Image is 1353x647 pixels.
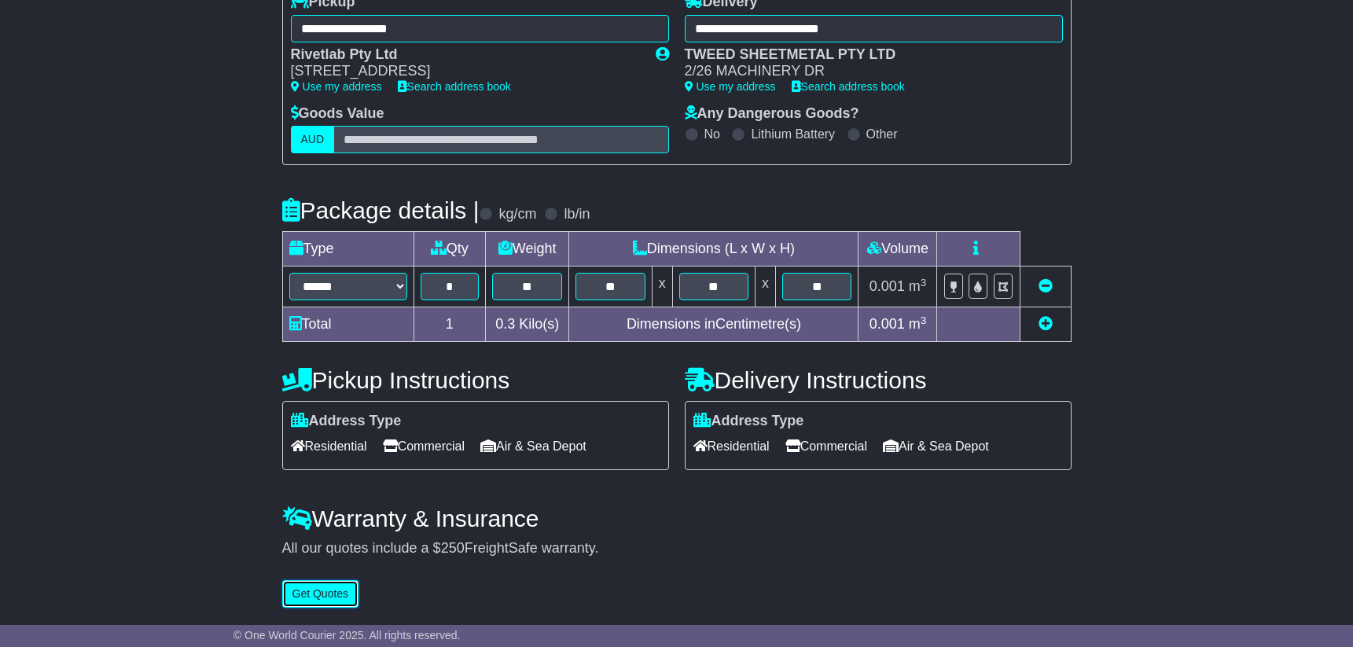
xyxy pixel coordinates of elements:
span: 0.3 [495,316,515,332]
span: Air & Sea Depot [480,434,586,458]
label: lb/in [564,206,590,223]
span: Residential [693,434,770,458]
label: Other [866,127,898,142]
span: 0.001 [870,278,905,294]
button: Get Quotes [282,580,359,608]
td: Qty [414,232,486,267]
label: Address Type [291,413,402,430]
span: m [909,316,927,332]
td: x [652,267,672,307]
span: 250 [441,540,465,556]
h4: Warranty & Insurance [282,505,1072,531]
td: Type [282,232,414,267]
span: Commercial [785,434,867,458]
label: Any Dangerous Goods? [685,105,859,123]
td: 1 [414,307,486,342]
h4: Pickup Instructions [282,367,669,393]
td: Dimensions (L x W x H) [569,232,858,267]
span: © One World Courier 2025. All rights reserved. [233,629,461,641]
td: x [756,267,776,307]
a: Remove this item [1039,278,1053,294]
h4: Delivery Instructions [685,367,1072,393]
div: All our quotes include a $ FreightSafe warranty. [282,540,1072,557]
div: [STREET_ADDRESS] [291,63,640,80]
a: Search address book [398,80,511,93]
span: 0.001 [870,316,905,332]
div: Rivetlab Pty Ltd [291,46,640,64]
label: AUD [291,126,335,153]
a: Use my address [685,80,776,93]
td: Kilo(s) [486,307,569,342]
td: Total [282,307,414,342]
span: Residential [291,434,367,458]
h4: Package details | [282,197,480,223]
label: Lithium Battery [751,127,835,142]
sup: 3 [921,314,927,326]
td: Dimensions in Centimetre(s) [569,307,858,342]
div: 2/26 MACHINERY DR [685,63,1047,80]
a: Add new item [1039,316,1053,332]
a: Use my address [291,80,382,93]
div: TWEED SHEETMETAL PTY LTD [685,46,1047,64]
span: m [909,278,927,294]
td: Volume [858,232,937,267]
label: Goods Value [291,105,384,123]
a: Search address book [792,80,905,93]
label: Address Type [693,413,804,430]
sup: 3 [921,277,927,289]
span: Air & Sea Depot [883,434,989,458]
label: No [704,127,720,142]
td: Weight [486,232,569,267]
span: Commercial [383,434,465,458]
label: kg/cm [498,206,536,223]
